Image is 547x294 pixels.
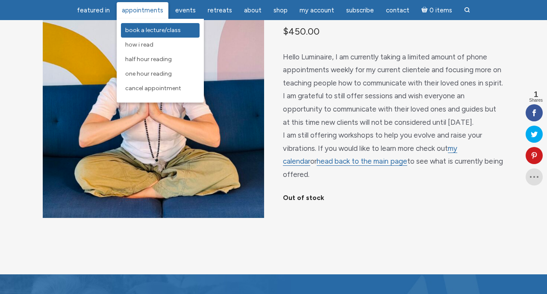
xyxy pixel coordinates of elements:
span: $ [283,26,288,37]
span: Retreats [208,6,232,14]
span: featured in [77,6,110,14]
span: Book a Lecture/Class [125,26,181,34]
a: Cancel Appointment [121,81,200,96]
span: Contact [386,6,409,14]
span: Hello Luminaire, I am currently taking a limited amount of phone appointments weekly for my curre... [283,53,503,179]
span: Subscribe [346,6,374,14]
i: Cart [421,6,429,14]
span: Shop [273,6,288,14]
a: Half Hour Reading [121,52,200,67]
span: 1 [529,91,543,98]
a: Appointments [117,2,168,19]
a: head back to the main page [317,157,407,166]
span: My Account [300,6,334,14]
span: Half Hour Reading [125,56,172,63]
a: Book a Lecture/Class [121,23,200,38]
span: About [244,6,262,14]
span: Events [175,6,196,14]
bdi: 450.00 [283,26,320,37]
a: How I Read [121,38,200,52]
span: Cancel Appointment [125,85,181,92]
span: One Hour Reading [125,70,172,77]
span: Shares [529,98,543,103]
a: Contact [381,2,415,19]
a: My Account [294,2,339,19]
a: One Hour Reading [121,67,200,81]
span: How I Read [125,41,153,48]
a: featured in [72,2,115,19]
a: Shop [268,2,293,19]
span: Appointments [122,6,163,14]
p: Out of stock [283,191,504,205]
a: Subscribe [341,2,379,19]
span: 0 items [429,7,452,14]
a: Retreats [203,2,237,19]
a: About [239,2,267,19]
a: Cart0 items [416,1,457,19]
a: Events [170,2,201,19]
